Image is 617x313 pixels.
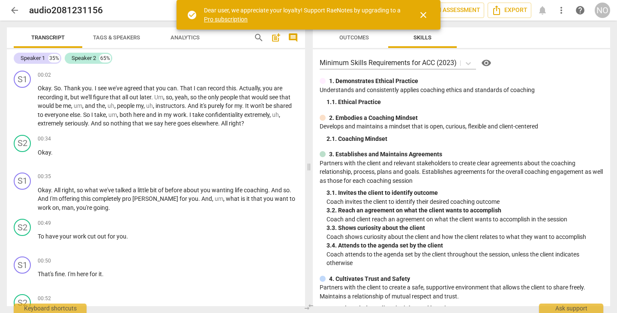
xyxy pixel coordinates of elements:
[488,3,531,18] button: Export
[54,85,61,92] span: So
[177,120,192,127] span: goes
[198,94,208,101] span: the
[70,111,80,118] span: else
[108,204,110,211] span: .
[132,120,145,127] span: that
[38,173,51,180] span: 00:35
[158,111,164,118] span: in
[38,120,65,127] span: extremely
[239,94,252,101] span: that
[114,102,117,109] span: ,
[270,111,272,118] span: ,
[151,94,154,101] span: .
[99,187,115,194] span: we've
[188,102,200,109] span: And
[423,5,480,15] span: AI Assessment
[479,56,493,70] button: Help
[120,111,133,118] span: both
[244,111,270,118] span: extremely
[283,187,290,194] span: so
[62,187,74,194] span: right
[201,187,212,194] span: you
[146,102,153,109] span: Filler word
[55,271,65,277] span: fine
[229,120,241,127] span: right
[326,250,603,268] p: Coach attends to the agenda set by the client throughout the session, unless the client indicates...
[326,206,603,215] div: 3. 2. Reach an agreement on what the client wants to accomplish
[108,233,117,240] span: for
[106,111,108,118] span: ,
[246,195,251,202] span: it
[50,195,59,202] span: I'm
[413,34,431,41] span: Skills
[271,187,283,194] span: And
[595,3,610,18] button: NO
[326,241,603,250] div: 3. 4. Attends to the agenda set by the client
[234,102,242,109] span: my
[64,85,82,92] span: Thank
[260,85,263,92] span: ,
[173,111,186,118] span: work
[183,187,201,194] span: about
[150,187,158,194] span: bit
[223,195,226,202] span: ,
[329,113,418,122] p: 2. Embodies a Coaching Mindset
[194,85,197,92] span: I
[188,94,190,101] span: ,
[38,204,52,211] span: work
[326,304,603,313] div: 4. 1. Acknowledges client insights and learning
[165,187,183,194] span: before
[272,111,279,118] span: Filler word
[158,187,165,194] span: of
[212,187,235,194] span: wanting
[54,187,62,194] span: All
[245,102,250,109] span: It
[80,111,83,118] span: .
[192,111,205,118] span: take
[64,94,68,101] span: it
[117,111,120,118] span: ,
[97,233,108,240] span: out
[177,85,180,92] span: .
[77,271,90,277] span: here
[124,85,144,92] span: agreed
[221,120,229,127] span: All
[269,31,283,45] button: Add summary
[251,195,264,202] span: that
[82,102,85,109] span: ,
[326,224,603,233] div: 3. 3. Shows curiosity about the client
[225,102,234,109] span: for
[129,94,140,101] span: out
[14,71,31,88] div: Change speaker
[266,102,273,109] span: be
[156,102,185,109] span: instructors
[271,33,281,43] span: post_add
[95,85,98,92] span: I
[418,10,428,20] span: close
[61,85,64,92] span: .
[91,111,94,118] span: I
[212,195,215,202] span: ,
[82,85,92,92] span: you
[236,85,239,92] span: .
[180,195,189,202] span: for
[29,5,103,16] h2: audio2081231156
[575,5,585,15] span: help
[413,5,434,25] button: Close
[290,195,295,202] span: to
[108,85,124,92] span: we've
[93,34,140,41] span: Tags & Speakers
[286,31,300,45] button: Show/Hide comments
[320,58,457,68] p: Minimum Skills Requirements for ACC (2023)
[252,31,266,45] button: Search
[38,72,51,79] span: 00:02
[122,195,132,202] span: pro
[21,54,45,63] div: Speaker 1
[172,94,175,101] span: ,
[481,58,491,68] span: visibility
[85,102,96,109] span: and
[59,195,81,202] span: offering
[105,102,108,109] span: ,
[45,233,60,240] span: have
[60,233,73,240] span: your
